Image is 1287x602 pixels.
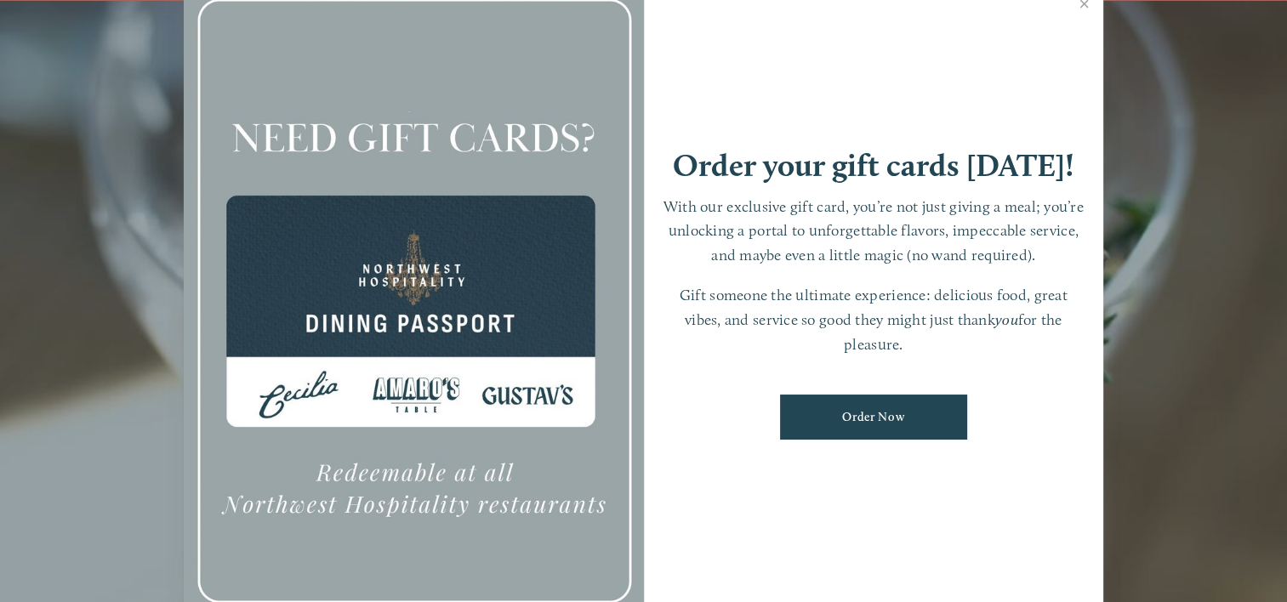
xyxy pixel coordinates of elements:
[661,195,1087,268] p: With our exclusive gift card, you’re not just giving a meal; you’re unlocking a portal to unforge...
[995,310,1018,328] em: you
[780,395,967,440] a: Order Now
[673,150,1074,181] h1: Order your gift cards [DATE]!
[661,283,1087,356] p: Gift someone the ultimate experience: delicious food, great vibes, and service so good they might...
